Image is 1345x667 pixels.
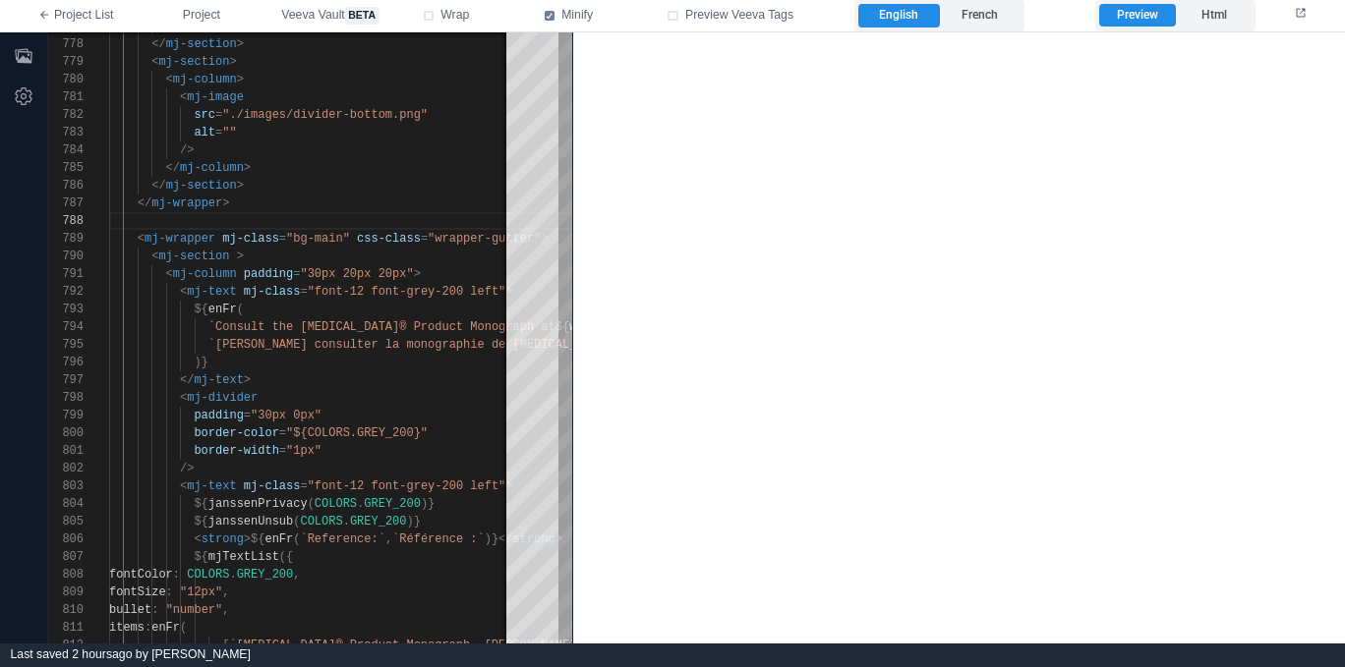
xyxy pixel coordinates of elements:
span: > [237,250,244,263]
div: 808 [48,566,84,584]
span: : [151,603,158,617]
span: , [293,568,300,582]
div: 802 [48,460,84,477]
span: janssenUnsub [208,515,293,528]
div: 799 [48,407,84,424]
span: "./images/divider-bottom.png" [222,108,428,122]
span: "" [222,126,236,139]
span: mj-column [173,267,237,281]
div: 800 [48,424,84,442]
span: mj-text [187,479,236,493]
span: `[MEDICAL_DATA]® Product Monograph. [PERSON_NAME] Inc. [229,639,612,652]
span: "30px 0px" [251,409,322,422]
span: border-width [194,444,278,458]
span: </ [151,179,165,193]
span: padding [244,267,293,281]
span: `[PERSON_NAME] consulter la monographie de [MEDICAL_DATA]® à [208,338,633,352]
span: mj-section [158,250,229,263]
textarea: Editor content;Press Alt+F1 for Accessibility Options. [109,212,110,230]
span: ( [308,497,315,511]
span: < [151,250,158,263]
label: English [858,4,939,28]
span: = [215,126,222,139]
span: = [215,108,222,122]
div: 778 [48,35,84,53]
span: "30px 20px 20px" [300,267,413,281]
div: 781 [48,88,84,106]
div: 795 [48,336,84,354]
span: ${ [194,497,207,511]
span: < [166,73,173,86]
div: 797 [48,371,84,389]
span: janssenPrivacy [208,497,308,511]
span: "wrapper-gutter" [428,232,541,246]
span: , [222,603,229,617]
div: 782 [48,106,84,124]
span: ( [180,621,187,635]
span: mj-class [244,479,301,493]
span: "number" [166,603,223,617]
span: mj-image [187,90,244,104]
span: > [237,37,244,51]
span: : [145,621,151,635]
div: 793 [48,301,84,318]
span: >${ [244,532,265,546]
span: [ [222,639,229,652]
span: mj-wrapper [145,232,215,246]
span: > [237,73,244,86]
span: "${COLORS.GREY_200}" [286,426,428,440]
span: "12px" [180,585,222,599]
span: > [229,55,236,69]
span: Preview Veeva Tags [685,7,793,25]
span: items [109,621,145,635]
span: < [180,285,187,299]
span: mj-text [194,373,243,387]
span: ${ [194,550,207,564]
span: mj-class [244,285,301,299]
span: fontColor [109,568,173,582]
span: beta [345,7,380,25]
span: . [229,568,236,582]
span: < [180,391,187,405]
div: 785 [48,159,84,177]
div: 803 [48,477,84,495]
span: fontSize [109,585,166,599]
span: "bg-main" [286,232,350,246]
div: 786 [48,177,84,195]
span: GREY_200 [237,568,294,582]
span: > [414,267,421,281]
div: 805 [48,513,84,530]
span: ( [293,515,300,528]
span: = [244,409,251,422]
iframe: preview [573,32,1345,643]
span: `Consult the [MEDICAL_DATA]® Product Monograph at [208,320,556,334]
span: )}</ [485,532,513,546]
div: 792 [48,283,84,301]
div: 780 [48,71,84,88]
span: < [166,267,173,281]
span: Minify [561,7,593,25]
div: 789 [48,230,84,248]
span: ( [237,303,244,316]
span: mj-class [222,232,279,246]
span: css-class [357,232,421,246]
span: COLORS [300,515,342,528]
span: "font-12 font-grey-200 left" [308,285,506,299]
label: Html [1176,4,1252,28]
span: , [222,585,229,599]
span: )} [421,497,435,511]
div: 812 [48,637,84,654]
label: French [940,4,1021,28]
span: )} [406,515,420,528]
span: `Reference:` [300,532,384,546]
span: > [244,373,251,387]
span: alt [194,126,215,139]
span: COLORS [315,497,357,511]
span: = [421,232,428,246]
span: ({ [279,550,293,564]
span: Wrap [440,7,469,25]
span: strong [202,532,244,546]
span: < [138,232,145,246]
span: = [293,267,300,281]
span: "1px" [286,444,322,458]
